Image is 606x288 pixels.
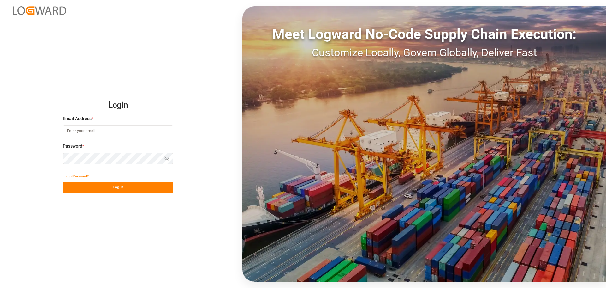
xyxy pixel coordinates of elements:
[63,182,173,193] button: Log In
[242,45,606,61] div: Customize Locally, Govern Globally, Deliver Fast
[242,24,606,45] div: Meet Logward No-Code Supply Chain Execution:
[63,115,92,122] span: Email Address
[63,95,173,115] h2: Login
[13,6,66,15] img: Logward_new_orange.png
[63,125,173,136] input: Enter your email
[63,143,82,150] span: Password
[63,171,89,182] button: Forgot Password?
